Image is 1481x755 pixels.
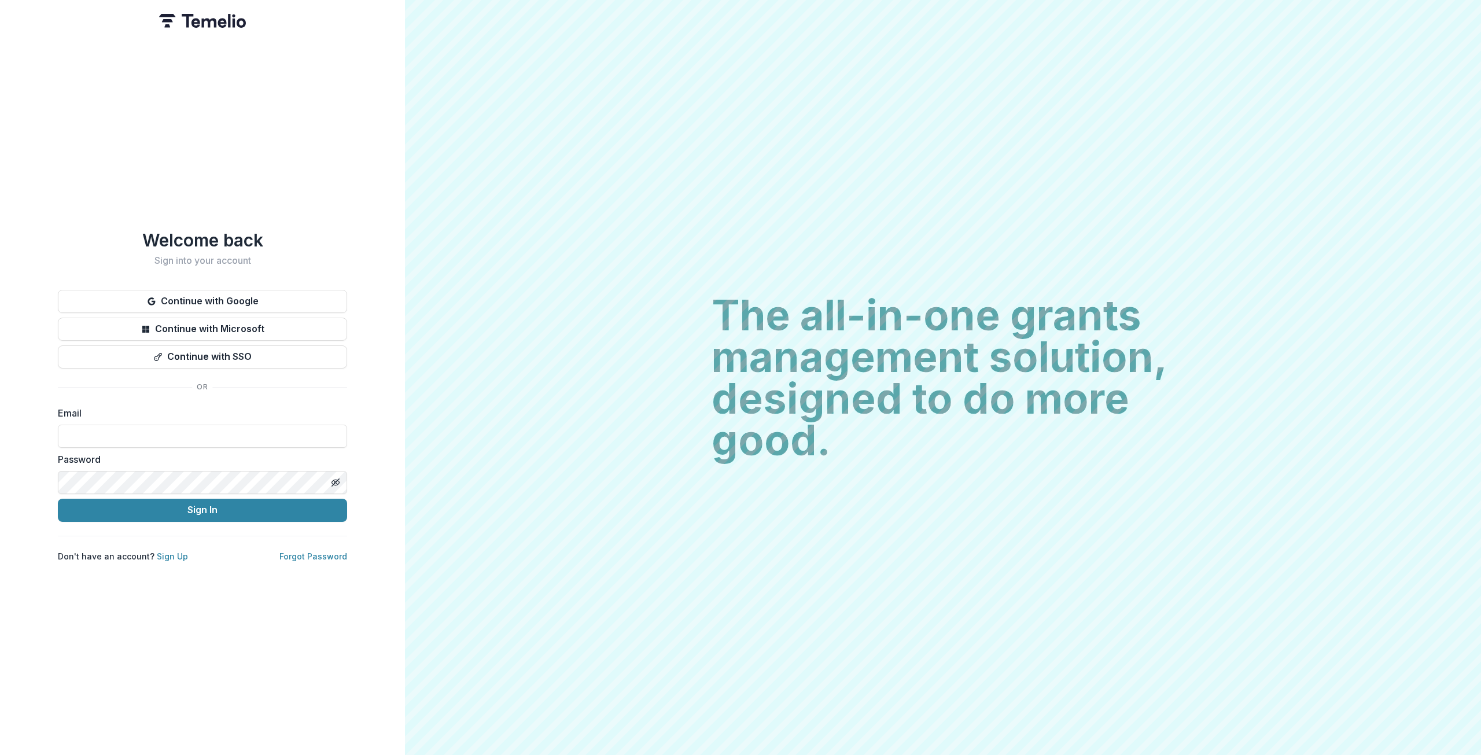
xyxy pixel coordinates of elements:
[326,473,345,492] button: Toggle password visibility
[58,550,188,562] p: Don't have an account?
[58,406,340,420] label: Email
[58,345,347,369] button: Continue with SSO
[157,551,188,561] a: Sign Up
[159,14,246,28] img: Temelio
[58,290,347,313] button: Continue with Google
[279,551,347,561] a: Forgot Password
[58,318,347,341] button: Continue with Microsoft
[58,255,347,266] h2: Sign into your account
[58,452,340,466] label: Password
[58,499,347,522] button: Sign In
[58,230,347,251] h1: Welcome back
